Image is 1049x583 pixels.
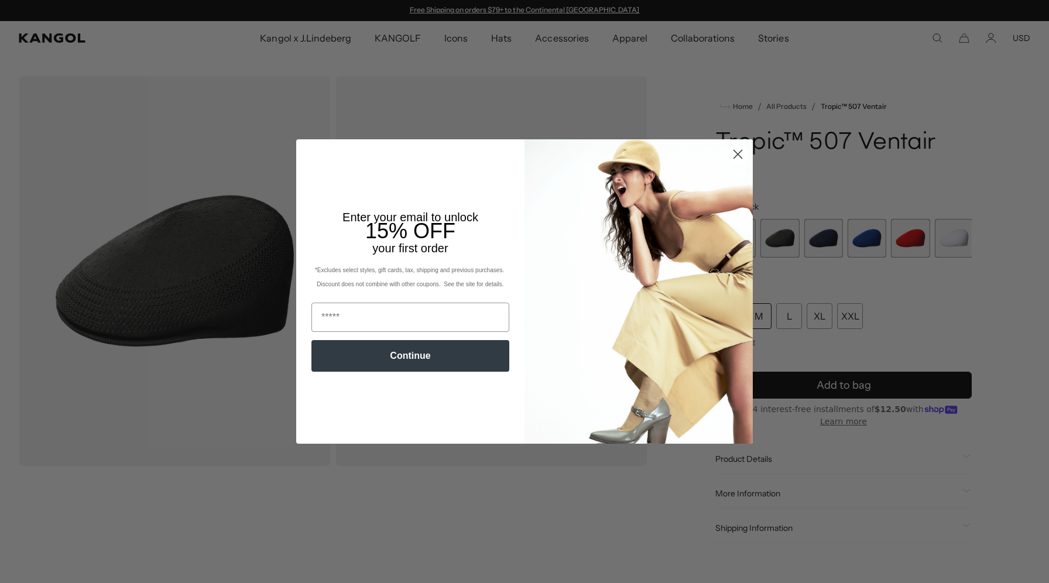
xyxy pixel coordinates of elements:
span: your first order [372,242,448,255]
button: Continue [311,340,509,372]
span: 15% OFF [365,219,455,243]
input: Email [311,303,509,332]
button: Close dialog [728,144,748,164]
img: 93be19ad-e773-4382-80b9-c9d740c9197f.jpeg [524,139,753,444]
span: Enter your email to unlock [342,211,478,224]
span: *Excludes select styles, gift cards, tax, shipping and previous purchases. Discount does not comb... [315,267,506,287]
